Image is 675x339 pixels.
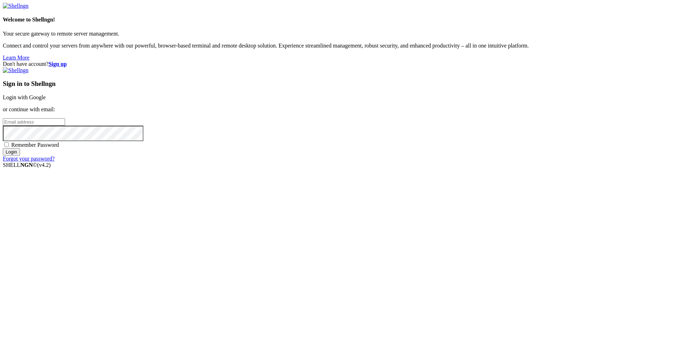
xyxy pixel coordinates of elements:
input: Login [3,148,20,156]
span: SHELL © [3,162,51,168]
span: Remember Password [11,142,59,148]
p: Your secure gateway to remote server management. [3,31,672,37]
a: Login with Google [3,94,46,100]
input: Email address [3,118,65,126]
a: Sign up [49,61,67,67]
a: Learn More [3,55,30,61]
p: Connect and control your servers from anywhere with our powerful, browser-based terminal and remo... [3,43,672,49]
h3: Sign in to Shellngn [3,80,672,88]
b: NGN [20,162,33,168]
img: Shellngn [3,67,28,74]
a: Forgot your password? [3,156,54,162]
p: or continue with email: [3,106,672,113]
input: Remember Password [4,142,9,147]
img: Shellngn [3,3,28,9]
div: Don't have account? [3,61,672,67]
span: 4.2.0 [37,162,51,168]
h4: Welcome to Shellngn! [3,17,672,23]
